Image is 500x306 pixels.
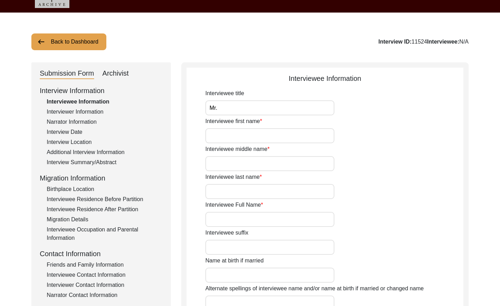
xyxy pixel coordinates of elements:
[47,108,162,116] div: Interviewer Information
[47,185,162,193] div: Birthplace Location
[205,229,248,237] label: Interviewee suffix
[378,38,469,46] div: 11524 N/A
[47,98,162,106] div: Interviewee Information
[37,38,45,46] img: arrow-left.png
[427,39,459,45] b: Interviewee:
[378,39,411,45] b: Interview ID:
[47,271,162,279] div: Interviewee Contact Information
[205,145,270,153] label: Interviewee middle name
[47,215,162,224] div: Migration Details
[47,158,162,167] div: Interview Summary/Abstract
[47,118,162,126] div: Narrator Information
[47,291,162,299] div: Narrator Contact Information
[47,281,162,289] div: Interviewer Contact Information
[205,89,244,98] label: Interviewee title
[47,128,162,136] div: Interview Date
[205,117,262,125] label: Interviewee first name
[47,205,162,214] div: Interviewee Residence After Partition
[40,173,162,183] div: Migration Information
[205,173,262,181] label: Interviewee last name
[205,284,424,293] label: Alternate spellings of interviewee name and/or name at birth if married or changed name
[47,138,162,146] div: Interview Location
[47,261,162,269] div: Friends and Family Information
[205,201,263,209] label: Interviewee Full Name
[205,257,264,265] label: Name at birth if married
[40,68,94,79] div: Submission Form
[47,225,162,242] div: Interviewee Occupation and Parental Information
[47,148,162,156] div: Additional Interview Information
[40,248,162,259] div: Contact Information
[47,195,162,204] div: Interviewee Residence Before Partition
[31,33,106,50] button: Back to Dashboard
[40,85,162,96] div: Interview Information
[187,73,463,84] div: Interviewee Information
[103,68,129,79] div: Archivist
